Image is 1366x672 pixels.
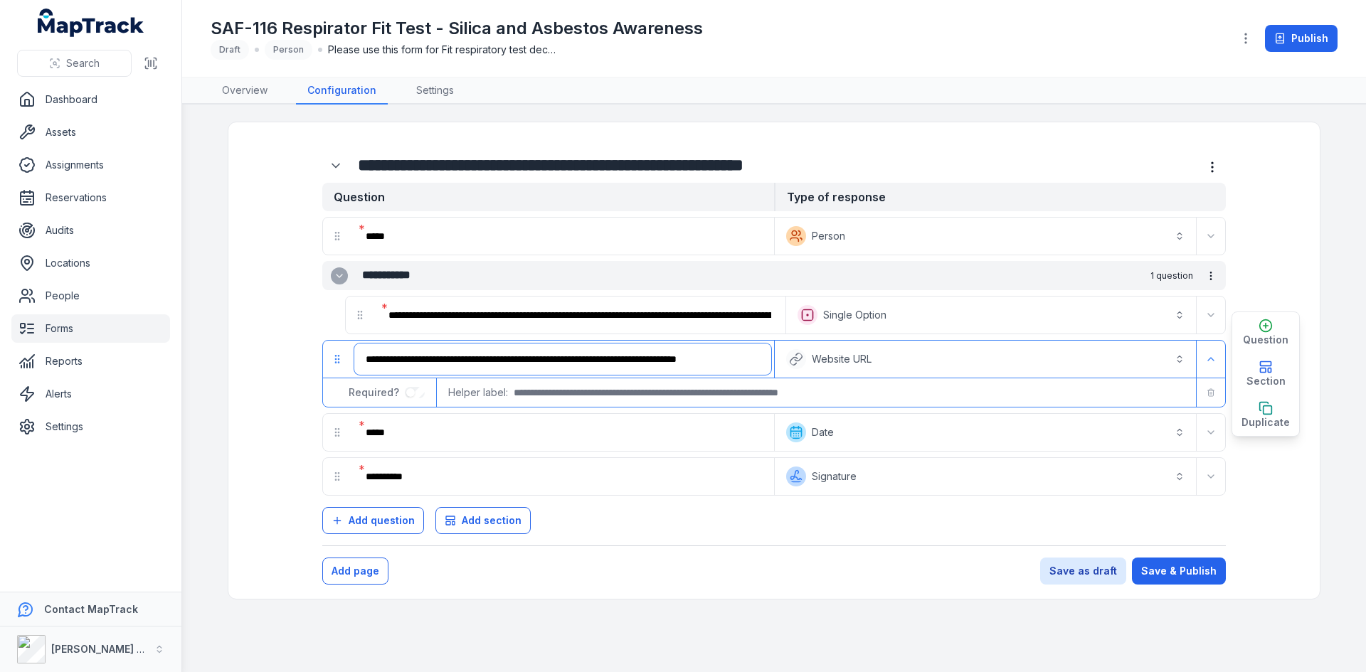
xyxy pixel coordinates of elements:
[296,78,388,105] a: Configuration
[51,643,168,655] strong: [PERSON_NAME] Group
[11,118,170,146] a: Assets
[332,353,343,365] svg: drag
[405,78,465,105] a: Settings
[462,513,521,528] span: Add section
[11,412,170,441] a: Settings
[377,299,783,331] div: :r86j:-form-item-label
[332,427,343,438] svg: drag
[11,85,170,114] a: Dashboard
[1132,558,1226,585] button: Save & Publish
[354,309,366,321] svg: drag
[322,152,349,179] button: Expand
[11,151,170,179] a: Assignments
[332,471,343,482] svg: drag
[1199,264,1223,288] button: more-detail
[323,462,351,491] div: drag
[11,314,170,343] a: Forms
[332,230,343,242] svg: drag
[346,301,374,329] div: drag
[322,507,424,534] button: Add question
[17,50,132,77] button: Search
[349,386,405,398] span: Required?
[448,385,508,400] span: Helper label:
[211,40,249,60] div: Draft
[1200,421,1222,444] button: Expand
[1232,353,1299,395] button: Section
[323,222,351,250] div: drag
[405,387,425,398] input: :r87a:-form-item-label
[778,343,1193,375] button: Website URL
[323,345,351,373] div: drag
[11,249,170,277] a: Locations
[1246,374,1286,388] span: Section
[1150,270,1193,282] span: 1 question
[265,40,312,60] div: Person
[331,267,348,284] button: Expand
[1265,25,1338,52] button: Publish
[778,461,1193,492] button: Signature
[435,507,531,534] button: Add section
[1040,558,1126,585] button: Save as draft
[1200,465,1222,488] button: Expand
[322,183,774,211] strong: Question
[11,216,170,245] a: Audits
[44,603,138,615] strong: Contact MapTrack
[11,380,170,408] a: Alerts
[1200,348,1222,370] button: Expand
[1232,312,1299,353] button: Question
[322,152,352,179] div: :r861:-form-item-label
[11,282,170,310] a: People
[789,299,1193,331] button: Single Option
[778,220,1193,252] button: Person
[1241,415,1290,430] span: Duplicate
[1200,304,1222,326] button: Expand
[354,461,771,492] div: :r875:-form-item-label
[778,417,1193,448] button: Date
[322,558,388,585] button: Add page
[1243,333,1288,347] span: Question
[211,17,703,40] h1: SAF-116 Respirator Fit Test - Silica and Asbestos Awareness
[774,183,1226,211] strong: Type of response
[11,183,170,212] a: Reservations
[354,343,771,375] div: :r86p:-form-item-label
[349,513,415,528] span: Add question
[1232,395,1299,436] button: Duplicate
[1200,225,1222,247] button: Expand
[323,418,351,447] div: drag
[66,56,100,70] span: Search
[1199,154,1226,181] button: more-detail
[11,347,170,375] a: Reports
[354,220,771,252] div: :r869:-form-item-label
[354,417,771,448] div: :r86v:-form-item-label
[328,43,556,57] span: Please use this form for Fit respiratory test declaration
[211,78,279,105] a: Overview
[38,9,144,37] a: MapTrack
